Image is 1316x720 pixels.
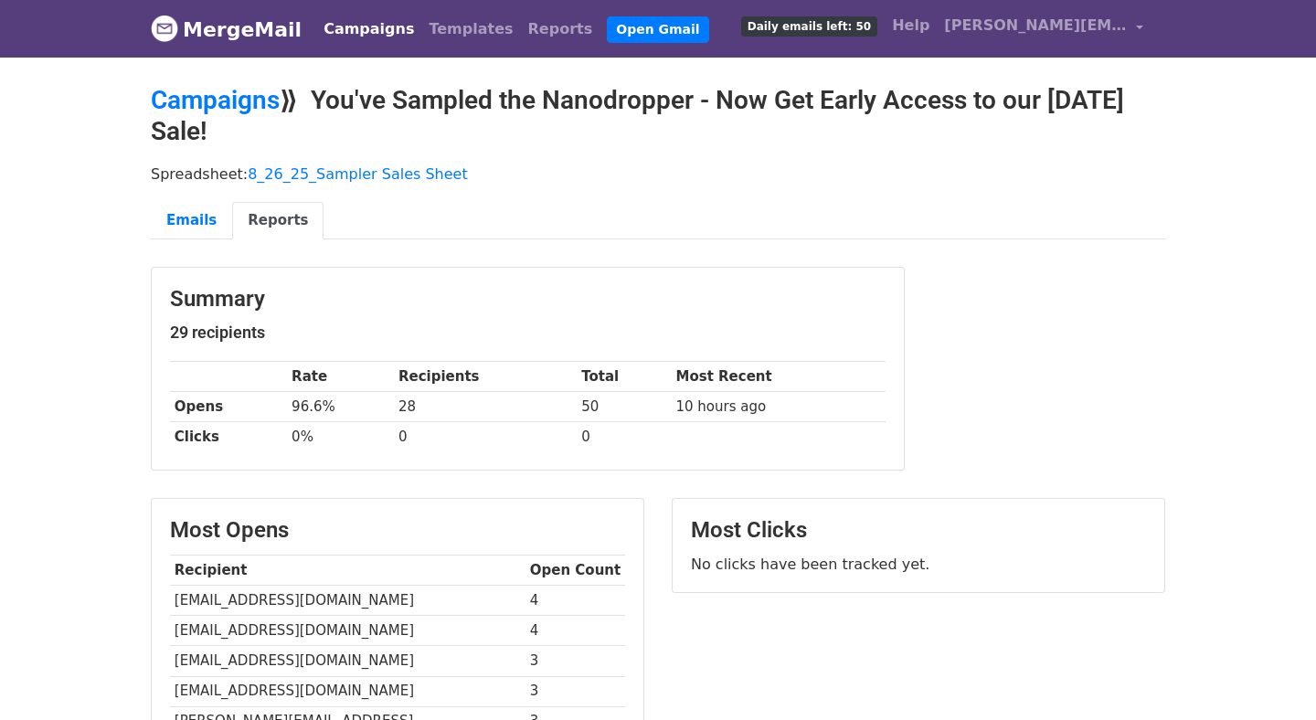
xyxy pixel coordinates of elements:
td: 0% [287,422,394,452]
a: Daily emails left: 50 [734,7,885,44]
a: Reports [232,202,324,239]
td: 96.6% [287,392,394,422]
th: Open Count [525,556,625,586]
h2: ⟫ You've Sampled the Nanodropper - Now Get Early Access to our [DATE] Sale! [151,85,1165,146]
td: 50 [577,392,671,422]
h3: Most Clicks [691,517,1146,544]
span: [PERSON_NAME][EMAIL_ADDRESS][DOMAIN_NAME] [944,15,1127,37]
a: Open Gmail [607,16,708,43]
iframe: Chat Widget [1225,632,1316,720]
td: 4 [525,616,625,646]
a: [PERSON_NAME][EMAIL_ADDRESS][DOMAIN_NAME] [937,7,1151,50]
td: [EMAIL_ADDRESS][DOMAIN_NAME] [170,616,525,646]
a: Campaigns [151,85,280,115]
a: MergeMail [151,10,302,48]
td: 3 [525,676,625,706]
a: Emails [151,202,232,239]
th: Clicks [170,422,287,452]
span: Daily emails left: 50 [741,16,877,37]
td: [EMAIL_ADDRESS][DOMAIN_NAME] [170,676,525,706]
td: 4 [525,586,625,616]
th: Total [577,362,671,392]
th: Rate [287,362,394,392]
th: Opens [170,392,287,422]
th: Most Recent [672,362,886,392]
a: 8_26_25_Sampler Sales Sheet [248,165,467,183]
th: Recipients [394,362,577,392]
td: [EMAIL_ADDRESS][DOMAIN_NAME] [170,586,525,616]
h3: Summary [170,286,886,312]
td: 10 hours ago [672,392,886,422]
td: [EMAIL_ADDRESS][DOMAIN_NAME] [170,646,525,676]
p: Spreadsheet: [151,164,1165,184]
p: No clicks have been tracked yet. [691,555,1146,574]
h3: Most Opens [170,517,625,544]
th: Recipient [170,556,525,586]
td: 0 [577,422,671,452]
td: 0 [394,422,577,452]
h5: 29 recipients [170,323,886,343]
td: 28 [394,392,577,422]
a: Help [885,7,937,44]
img: MergeMail logo [151,15,178,42]
a: Reports [521,11,600,48]
a: Templates [421,11,520,48]
a: Campaigns [316,11,421,48]
td: 3 [525,646,625,676]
